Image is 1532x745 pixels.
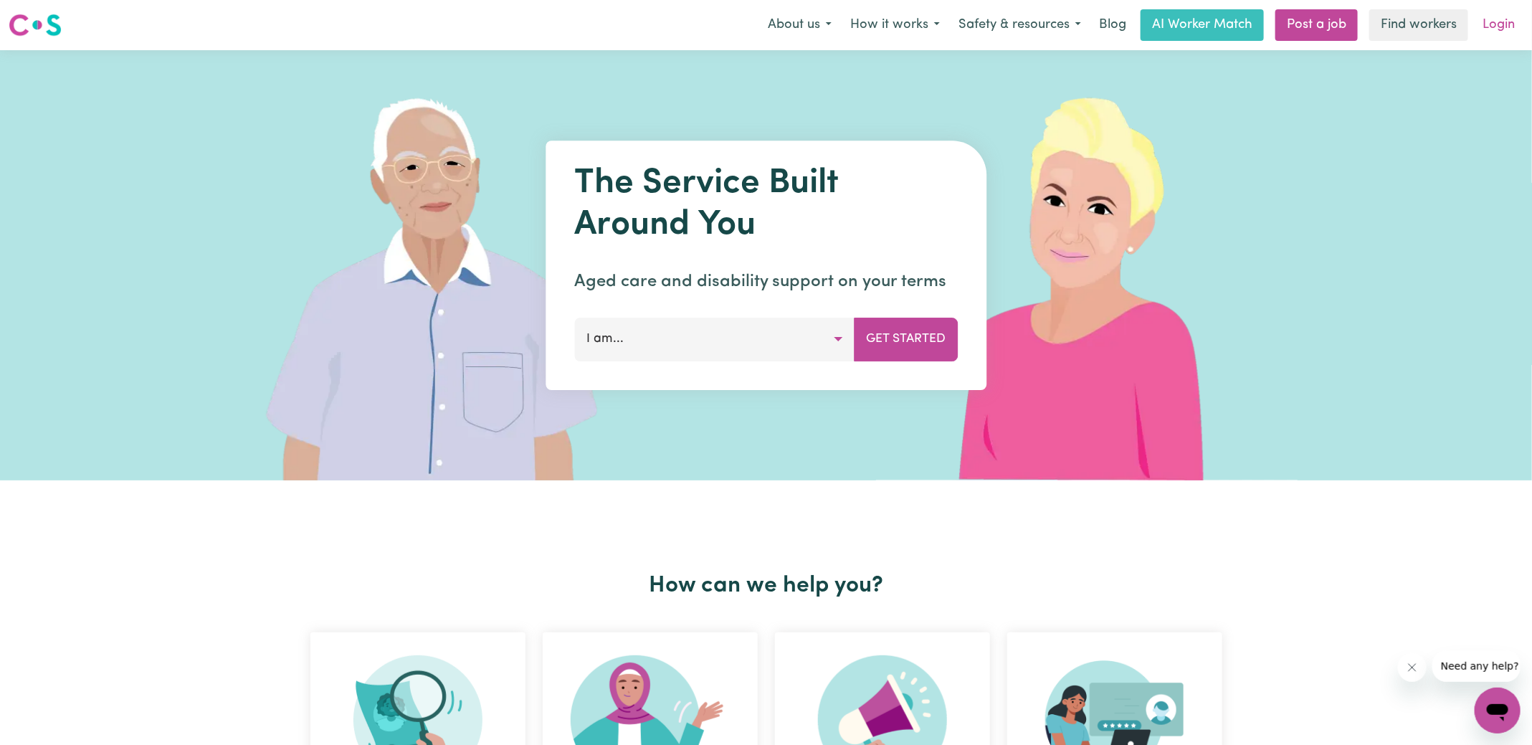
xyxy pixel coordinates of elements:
img: Careseekers logo [9,12,62,38]
a: Careseekers logo [9,9,62,42]
iframe: Close message [1398,653,1427,682]
a: Login [1474,9,1523,41]
a: AI Worker Match [1141,9,1264,41]
a: Blog [1090,9,1135,41]
iframe: Button to launch messaging window [1475,688,1521,734]
iframe: Message from company [1432,650,1521,682]
h2: How can we help you? [302,572,1231,599]
button: How it works [841,10,949,40]
button: About us [758,10,841,40]
button: Safety & resources [949,10,1090,40]
button: I am... [574,318,855,361]
a: Find workers [1369,9,1468,41]
p: Aged care and disability support on your terms [574,269,958,295]
button: Get Started [854,318,958,361]
a: Post a job [1275,9,1358,41]
h1: The Service Built Around You [574,163,958,246]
